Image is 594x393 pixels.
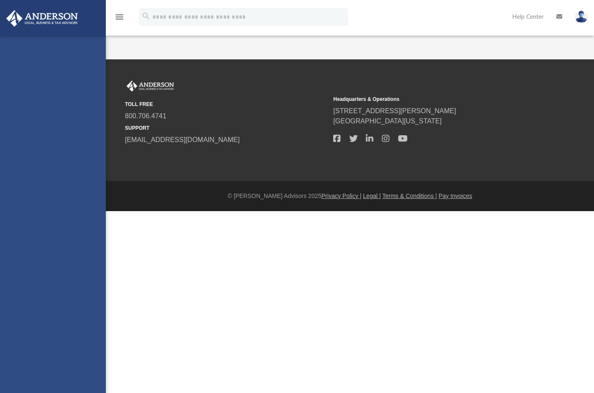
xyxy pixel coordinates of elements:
[321,192,362,199] a: Privacy Policy |
[4,10,80,27] img: Anderson Advisors Platinum Portal
[382,192,437,199] a: Terms & Conditions |
[575,11,588,23] img: User Pic
[333,107,456,114] a: [STREET_ADDRESS][PERSON_NAME]
[125,112,166,120] a: 800.706.4741
[114,12,124,22] i: menu
[141,11,151,21] i: search
[125,81,176,92] img: Anderson Advisors Platinum Portal
[333,117,442,125] a: [GEOGRAPHIC_DATA][US_STATE]
[333,95,536,103] small: Headquarters & Operations
[106,192,594,201] div: © [PERSON_NAME] Advisors 2025
[125,136,240,143] a: [EMAIL_ADDRESS][DOMAIN_NAME]
[114,16,124,22] a: menu
[363,192,381,199] a: Legal |
[439,192,472,199] a: Pay Invoices
[125,100,327,108] small: TOLL FREE
[125,124,327,132] small: SUPPORT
